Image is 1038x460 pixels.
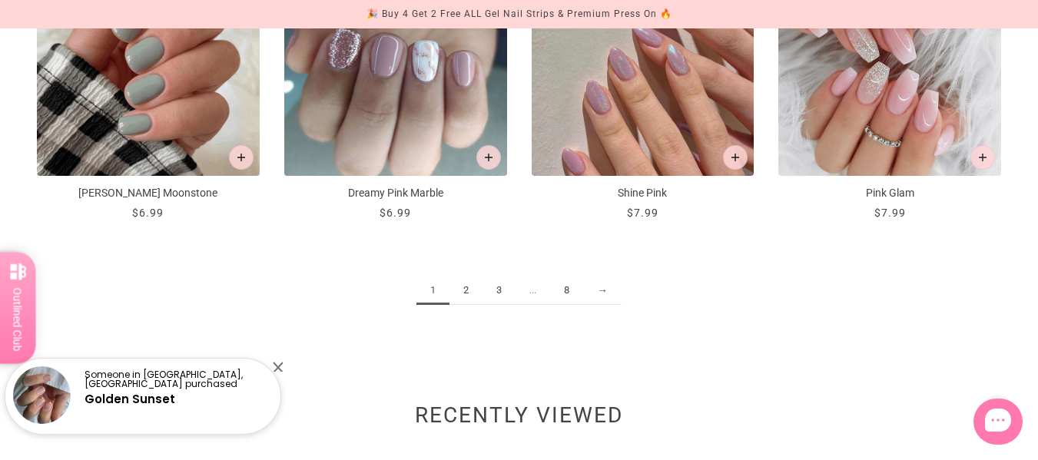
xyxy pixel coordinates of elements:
p: Someone in [GEOGRAPHIC_DATA], [GEOGRAPHIC_DATA] purchased [85,370,267,389]
a: → [583,276,622,305]
button: Add to cart [476,145,501,170]
a: 2 [449,276,483,305]
p: Pink Glam [778,185,1001,201]
a: Golden Sunset [85,391,175,407]
span: $7.99 [627,207,658,219]
a: 8 [550,276,583,305]
p: Shine Pink [532,185,754,201]
button: Add to cart [229,145,254,170]
a: 3 [483,276,516,305]
p: Dreamy Pink Marble [284,185,507,201]
span: $7.99 [874,207,906,219]
button: Add to cart [723,145,748,170]
span: $6.99 [380,207,411,219]
h2: Recently viewed [37,411,1001,428]
span: $6.99 [132,207,164,219]
button: Add to cart [970,145,995,170]
div: 🎉 Buy 4 Get 2 Free ALL Gel Nail Strips & Premium Press On 🔥 [366,6,672,22]
span: 1 [416,276,449,305]
p: [PERSON_NAME] Moonstone [37,185,260,201]
span: ... [516,276,550,305]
